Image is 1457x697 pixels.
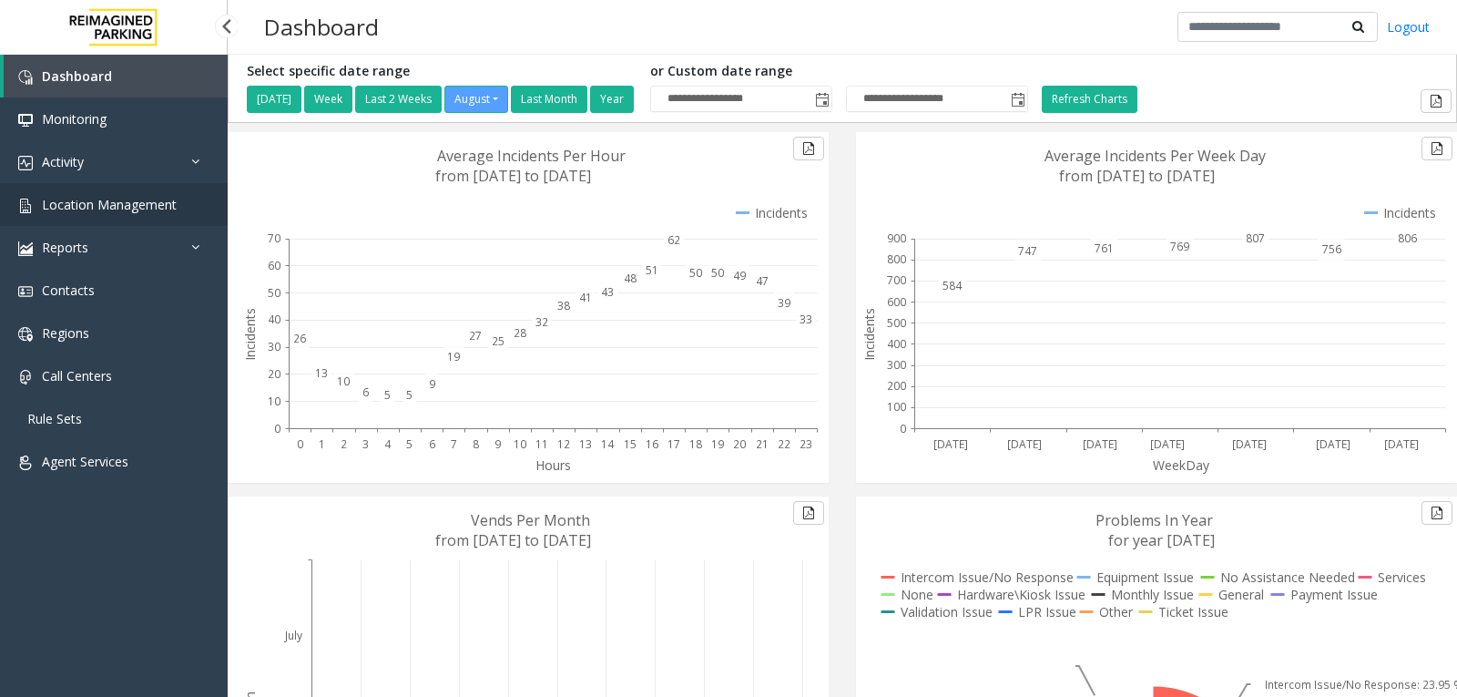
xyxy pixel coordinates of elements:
[887,399,906,415] text: 100
[1007,436,1042,452] text: [DATE]
[304,86,352,113] button: Week
[437,146,626,166] text: Average Incidents Per Hour
[42,110,107,128] span: Monitoring
[384,387,391,403] text: 5
[514,325,526,341] text: 28
[18,413,33,427] img: 'icon'
[624,436,637,452] text: 15
[4,55,228,97] a: Dashboard
[247,86,301,113] button: [DATE]
[887,336,906,352] text: 400
[268,285,280,301] text: 50
[469,328,482,343] text: 27
[887,315,906,331] text: 500
[18,241,33,256] img: 'icon'
[42,153,84,170] span: Activity
[514,436,526,452] text: 10
[362,384,369,400] text: 6
[887,251,906,267] text: 800
[18,199,33,213] img: 'icon'
[18,370,33,384] img: 'icon'
[1059,166,1215,186] text: from [DATE] to [DATE]
[492,333,504,349] text: 25
[435,530,591,550] text: from [DATE] to [DATE]
[18,327,33,342] img: 'icon'
[42,324,89,342] span: Regions
[778,295,790,311] text: 39
[1322,241,1341,257] text: 756
[900,421,906,436] text: 0
[42,67,112,85] span: Dashboard
[511,86,587,113] button: Last Month
[1007,87,1027,112] span: Toggle popup
[624,271,637,286] text: 48
[42,367,112,384] span: Call Centers
[268,258,280,273] text: 60
[646,436,658,452] text: 16
[283,628,302,643] text: July
[1095,241,1114,256] text: 761
[733,436,746,452] text: 20
[590,86,634,113] button: Year
[942,278,963,293] text: 584
[601,284,614,300] text: 43
[1108,530,1215,550] text: for year [DATE]
[247,64,637,79] h5: Select specific date range
[42,282,95,299] span: Contacts
[268,231,280,246] text: 70
[579,436,592,452] text: 13
[535,456,571,474] text: Hours
[1421,137,1452,160] button: Export to pdf
[406,387,413,403] text: 5
[1384,436,1419,452] text: [DATE]
[579,290,592,305] text: 41
[887,272,906,288] text: 700
[362,436,369,452] text: 3
[711,436,724,452] text: 19
[1170,239,1189,254] text: 769
[887,378,906,394] text: 200
[535,436,548,452] text: 11
[384,436,392,452] text: 4
[793,501,824,525] button: Export to pdf
[650,64,1028,79] h5: or Custom date range
[887,357,906,373] text: 300
[689,265,702,281] text: 50
[535,314,548,330] text: 32
[18,70,33,85] img: 'icon'
[337,374,350,389] text: 10
[1421,89,1452,113] button: Export to pdf
[887,231,906,246] text: 900
[293,331,306,346] text: 26
[42,196,177,213] span: Location Management
[355,86,442,113] button: Last 2 Weeks
[473,436,479,452] text: 8
[756,436,769,452] text: 21
[451,436,457,452] text: 7
[471,510,590,530] text: Vends Per Month
[667,232,680,248] text: 62
[268,366,280,382] text: 20
[1153,456,1210,474] text: WeekDay
[268,339,280,354] text: 30
[406,436,413,452] text: 5
[42,410,97,427] span: Rule Sets
[1018,243,1037,259] text: 747
[1150,436,1185,452] text: [DATE]
[429,436,435,452] text: 6
[689,436,702,452] text: 18
[268,394,280,409] text: 10
[1246,231,1265,246] text: 807
[246,5,263,49] img: pageIcon
[1421,501,1452,525] button: Export to pdf
[646,262,658,278] text: 51
[18,156,33,170] img: 'icon'
[1083,436,1117,452] text: [DATE]
[667,436,680,452] text: 17
[444,86,508,113] button: August
[557,436,570,452] text: 12
[1372,17,1434,36] a: Logout
[557,298,570,313] text: 38
[1042,86,1137,113] button: Refresh Charts
[447,349,460,364] text: 19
